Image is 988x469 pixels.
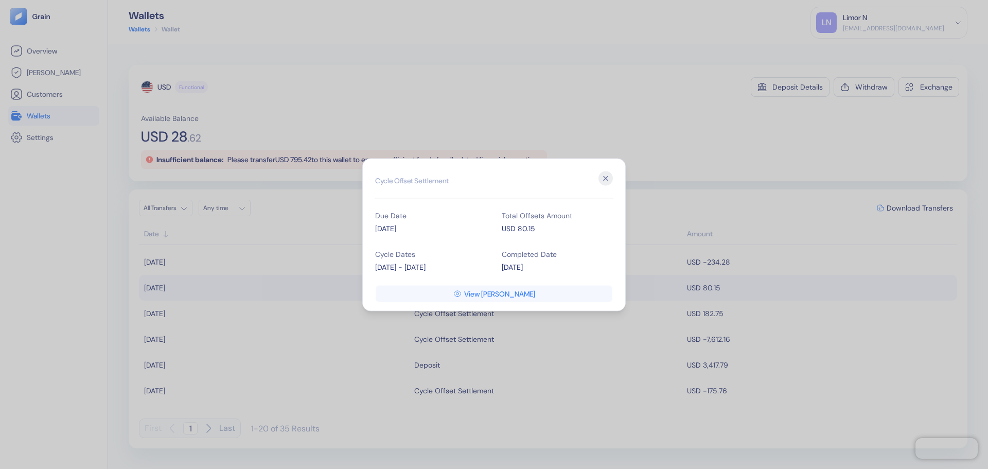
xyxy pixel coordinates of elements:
[376,285,612,302] button: View [PERSON_NAME]
[464,290,535,297] span: View [PERSON_NAME]
[502,262,613,272] div: [DATE]
[502,223,613,234] div: USD 80.15
[375,212,486,219] div: Due Date
[502,250,613,257] div: Completed Date
[375,250,486,257] div: Cycle Dates
[375,262,486,272] div: [DATE] - [DATE]
[375,171,613,198] h2: Cycle Offset Settlement
[502,212,613,219] div: Total Offsets Amount
[375,223,486,234] div: [DATE]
